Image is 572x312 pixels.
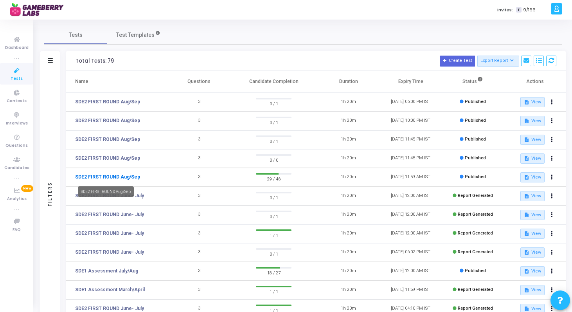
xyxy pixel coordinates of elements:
[168,71,230,93] th: Questions
[523,7,536,13] span: 9/166
[256,137,291,145] span: 0 / 1
[380,281,442,299] td: [DATE] 11:59 PM IST
[168,168,230,187] td: 3
[465,174,486,179] span: Published
[168,281,230,299] td: 3
[524,287,529,293] mat-icon: description
[524,175,529,180] mat-icon: description
[47,151,54,237] div: Filters
[380,168,442,187] td: [DATE] 11:59 AM IST
[524,269,529,274] mat-icon: description
[256,99,291,107] span: 0 / 1
[75,230,144,237] a: SDE2 FIRST ROUND June- July
[380,130,442,149] td: [DATE] 11:45 PM IST
[168,262,230,281] td: 3
[75,155,140,162] a: SDE2 FIRST ROUND Aug/Sep
[75,136,140,143] a: SDE2 FIRST ROUND Aug/Sep
[458,306,493,311] span: Report Generated
[75,305,144,312] a: SDE2 FIRST ROUND June- July
[256,231,291,239] span: 1 / 1
[520,172,544,182] button: View
[524,250,529,255] mat-icon: description
[380,187,442,206] td: [DATE] 12:00 AM IST
[477,56,519,67] button: Export Report
[524,306,529,312] mat-icon: description
[458,193,493,198] span: Report Generated
[520,266,544,276] button: View
[66,71,168,93] th: Name
[168,224,230,243] td: 3
[75,211,144,218] a: SDE2 FIRST ROUND June- July
[317,243,380,262] td: 1h 20m
[21,185,33,192] span: New
[317,206,380,224] td: 1h 20m
[380,112,442,130] td: [DATE] 10:00 PM IST
[497,7,513,13] label: Invites:
[6,120,28,127] span: Interviews
[458,231,493,236] span: Report Generated
[520,153,544,164] button: View
[465,268,486,273] span: Published
[317,112,380,130] td: 1h 20m
[256,175,291,182] span: 29 / 46
[380,262,442,281] td: [DATE] 12:00 AM IST
[465,155,486,161] span: Published
[168,187,230,206] td: 3
[524,212,529,218] mat-icon: description
[76,58,114,64] div: Total Tests: 79
[75,173,140,180] a: SDE2 FIRST ROUND Aug/Sep
[465,99,486,104] span: Published
[465,137,486,142] span: Published
[520,135,544,145] button: View
[256,193,291,201] span: 0 / 1
[520,210,544,220] button: View
[504,71,566,93] th: Actions
[317,149,380,168] td: 1h 20m
[380,93,442,112] td: [DATE] 06:00 PM IST
[230,71,317,93] th: Candidate Completion
[75,267,138,274] a: SDE1 Assessment July/Aug
[168,206,230,224] td: 3
[256,287,291,295] span: 1 / 1
[5,45,29,51] span: Dashboard
[520,116,544,126] button: View
[317,224,380,243] td: 1h 20m
[7,196,27,202] span: Analytics
[458,249,493,254] span: Report Generated
[442,71,504,93] th: Status
[75,286,145,293] a: SDE1 Assessment March/April
[440,56,475,67] button: Create Test
[168,93,230,112] td: 3
[168,243,230,262] td: 3
[317,262,380,281] td: 1h 20m
[317,168,380,187] td: 1h 20m
[465,118,486,123] span: Published
[520,97,544,107] button: View
[458,212,493,217] span: Report Generated
[75,98,140,105] a: SDE2 FIRST ROUND Aug/Sep
[168,130,230,149] td: 3
[78,186,134,197] div: SDE2 FIRST ROUND Aug/Sep
[13,227,21,233] span: FAQ
[520,285,544,295] button: View
[317,71,380,93] th: Duration
[317,93,380,112] td: 1h 20m
[380,149,442,168] td: [DATE] 11:45 PM IST
[7,98,27,105] span: Contests
[256,156,291,164] span: 0 / 0
[520,191,544,201] button: View
[11,76,23,82] span: Tests
[75,249,144,256] a: SDE2 FIRST ROUND June- July
[524,231,529,236] mat-icon: description
[116,31,155,39] span: Test Templates
[524,193,529,199] mat-icon: description
[524,137,529,142] mat-icon: description
[256,250,291,258] span: 0 / 1
[380,206,442,224] td: [DATE] 12:00 AM IST
[317,187,380,206] td: 1h 20m
[520,247,544,258] button: View
[380,243,442,262] td: [DATE] 06:02 PM IST
[317,281,380,299] td: 1h 20m
[10,2,68,18] img: logo
[516,7,521,13] span: T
